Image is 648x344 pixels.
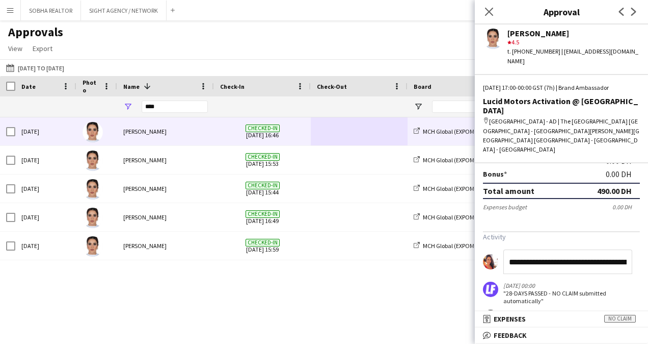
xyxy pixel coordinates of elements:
[123,83,140,90] span: Name
[83,179,103,200] img: Amel Belkhelfa
[15,175,76,203] div: [DATE]
[4,62,66,74] button: [DATE] to [DATE]
[503,282,608,289] div: [DATE] 00:00
[483,186,534,196] div: Total amount
[117,175,214,203] div: [PERSON_NAME]
[503,310,541,317] div: [DATE] 16:46
[246,239,280,247] span: Checked-in
[414,185,593,192] a: MCH Global (EXPOMOBILIA MCH GLOBAL ME LIVE MARKETING LLC)
[503,289,608,305] div: "28-DAYS PASSED - NO CLAIM submitted automatically"
[83,122,103,142] img: Amel Belkhelfa
[246,153,280,161] span: Checked-in
[414,128,593,135] a: MCH Global (EXPOMOBILIA MCH GLOBAL ME LIVE MARKETING LLC)
[220,203,305,231] span: [DATE] 16:49
[483,83,640,92] div: [DATE] 17:00-00:00 GST (7h) | Brand Ambassador
[483,169,507,179] label: Bonus
[83,79,99,94] span: Photo
[414,102,423,111] button: Open Filter Menu
[475,5,648,18] h3: Approval
[220,232,305,260] span: [DATE] 15:59
[21,1,81,20] button: SOBHA REALTOR
[414,213,593,221] a: MCH Global (EXPOMOBILIA MCH GLOBAL ME LIVE MARKETING LLC)
[246,182,280,189] span: Checked-in
[507,47,640,65] div: t. [PHONE_NUMBER] | [EMAIL_ADDRESS][DOMAIN_NAME]
[33,44,52,53] span: Export
[15,232,76,260] div: [DATE]
[246,125,280,132] span: Checked-in
[29,42,57,55] a: Export
[414,83,431,90] span: Board
[423,213,593,221] span: MCH Global (EXPOMOBILIA MCH GLOBAL ME LIVE MARKETING LLC)
[4,42,26,55] a: View
[117,203,214,231] div: [PERSON_NAME]
[423,128,593,135] span: MCH Global (EXPOMOBILIA MCH GLOBAL ME LIVE MARKETING LLC)
[81,1,167,20] button: SIGHT AGENCY / NETWORK
[507,38,640,47] div: 4.5
[606,156,640,165] div: 0.00 DH
[15,146,76,174] div: [DATE]
[483,203,527,211] div: Expenses budget
[494,331,527,340] span: Feedback
[117,232,214,260] div: [PERSON_NAME]
[414,156,593,164] a: MCH Global (EXPOMOBILIA MCH GLOBAL ME LIVE MARKETING LLC)
[507,29,640,38] div: [PERSON_NAME]
[220,117,305,145] span: [DATE] 16:46
[15,117,76,145] div: [DATE]
[483,96,640,115] div: Lucid Motors Activation @ [GEOGRAPHIC_DATA]
[597,186,632,196] div: 490.00 DH
[8,44,22,53] span: View
[423,156,593,164] span: MCH Global (EXPOMOBILIA MCH GLOBAL ME LIVE MARKETING LLC)
[483,232,640,241] h3: Activity
[494,314,526,324] span: Expenses
[612,203,640,211] div: 0.00 DH
[423,242,593,250] span: MCH Global (EXPOMOBILIA MCH GLOBAL ME LIVE MARKETING LLC)
[246,210,280,218] span: Checked-in
[475,311,648,327] mat-expansion-panel-header: ExpensesNo claim
[604,315,636,323] span: No claim
[117,117,214,145] div: [PERSON_NAME]
[414,242,593,250] a: MCH Global (EXPOMOBILIA MCH GLOBAL ME LIVE MARKETING LLC)
[142,101,208,113] input: Name Filter Input
[317,83,347,90] span: Check-Out
[21,83,36,90] span: Date
[83,208,103,228] img: Amel Belkhelfa
[123,102,132,111] button: Open Filter Menu
[432,101,503,113] input: Board Filter Input
[83,151,103,171] img: Amel Belkhelfa
[475,328,648,343] mat-expansion-panel-header: Feedback
[423,185,593,192] span: MCH Global (EXPOMOBILIA MCH GLOBAL ME LIVE MARKETING LLC)
[483,282,498,297] img: logo.png
[220,83,245,90] span: Check-In
[483,117,640,154] div: [GEOGRAPHIC_DATA] - AD | The [GEOGRAPHIC_DATA] [GEOGRAPHIC_DATA] - [GEOGRAPHIC_DATA][PERSON_NAME]...
[117,146,214,174] div: [PERSON_NAME]
[606,169,640,179] div: 0.00 DH
[483,310,498,325] app-user-avatar: Amel Belkhelfa
[220,175,305,203] span: [DATE] 15:44
[220,146,305,174] span: [DATE] 15:53
[15,203,76,231] div: [DATE]
[83,236,103,257] img: Amel Belkhelfa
